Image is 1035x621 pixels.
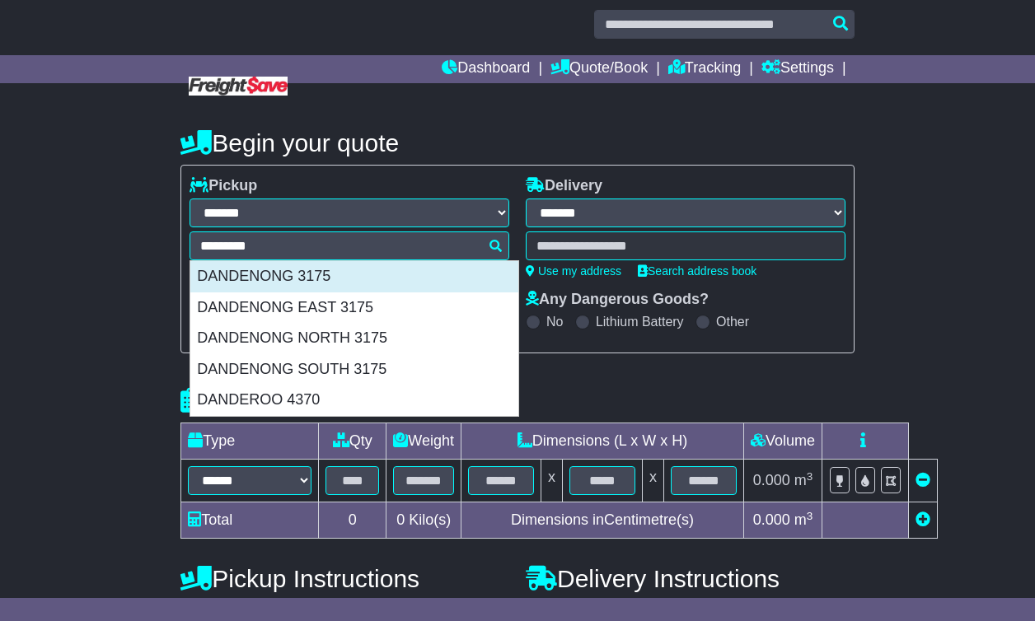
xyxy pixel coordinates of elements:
[526,264,621,278] a: Use my address
[180,129,854,156] h4: Begin your quote
[386,423,461,460] td: Weight
[526,565,855,592] h4: Delivery Instructions
[546,314,563,329] label: No
[716,314,749,329] label: Other
[190,323,518,354] div: DANDENONG NORTH 3175
[386,502,461,539] td: Kilo(s)
[916,511,930,528] a: Add new item
[761,55,834,83] a: Settings
[753,511,790,528] span: 0.000
[190,231,509,260] typeahead: Please provide city
[794,511,813,528] span: m
[668,55,741,83] a: Tracking
[190,354,518,385] div: DANDENONG SOUTH 3175
[753,472,790,488] span: 0.000
[807,470,813,483] sup: 3
[596,314,684,329] label: Lithium Battery
[319,423,386,460] td: Qty
[396,511,405,528] span: 0
[643,460,664,502] td: x
[190,177,257,195] label: Pickup
[461,502,744,539] td: Dimensions in Centimetre(s)
[794,472,813,488] span: m
[190,292,518,324] div: DANDENONG EAST 3175
[319,502,386,539] td: 0
[190,261,518,292] div: DANDENONG 3175
[442,55,530,83] a: Dashboard
[461,423,744,460] td: Dimensions (L x W x H)
[807,510,813,522] sup: 3
[526,177,602,195] label: Delivery
[181,502,319,539] td: Total
[180,387,387,414] h4: Package details |
[526,291,709,309] label: Any Dangerous Goods?
[744,423,822,460] td: Volume
[190,385,518,416] div: DANDEROO 4370
[638,264,756,278] a: Search address book
[180,565,509,592] h4: Pickup Instructions
[189,77,288,96] img: Freight Save
[550,55,648,83] a: Quote/Book
[541,460,563,502] td: x
[916,472,930,488] a: Remove this item
[181,423,319,460] td: Type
